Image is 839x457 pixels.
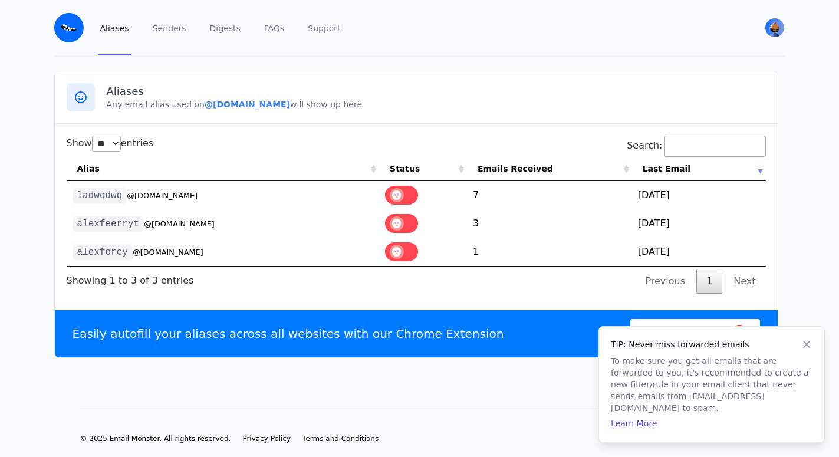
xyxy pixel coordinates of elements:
a: Previous [635,269,695,294]
select: Showentries [92,136,121,152]
td: 1 [467,238,632,266]
label: Search: [627,140,765,151]
small: @[DOMAIN_NAME] [127,191,198,200]
img: dwq dqwwdq's Avatar [765,18,784,37]
th: Emails Received: activate to sort column ascending [467,157,632,181]
h3: Aliases [107,84,766,98]
p: Any email alias used on will show up here [107,98,766,110]
div: Showing 1 to 3 of 3 entries [67,267,194,288]
b: @[DOMAIN_NAME] [205,100,290,109]
code: ladwqdwq [73,188,127,203]
td: 7 [467,181,632,209]
a: Add to Chrome [630,319,760,348]
input: Search: [664,136,766,157]
td: [DATE] [632,181,766,209]
label: Show entries [67,137,154,149]
td: [DATE] [632,209,766,238]
li: © 2025 Email Monster. All rights reserved. [80,434,231,443]
code: alexfeerryt [73,216,144,232]
th: Status: activate to sort column ascending [379,157,467,181]
th: Alias: activate to sort column ascending [67,157,380,181]
small: @[DOMAIN_NAME] [144,219,215,228]
small: @[DOMAIN_NAME] [133,248,203,257]
th: Last Email: activate to sort column ascending [632,157,766,181]
img: Google Chrome Logo [731,325,748,343]
span: Privacy Policy [242,435,291,443]
span: Terms and Conditions [302,435,379,443]
p: To make sure you get all emails that are forwarded to you, it's recommended to create a new filte... [611,355,812,414]
a: 1 [696,269,722,294]
img: Email Monster [54,13,84,42]
h4: TIP: Never miss forwarded emails [611,338,812,350]
a: Next [723,269,765,294]
a: Terms and Conditions [302,434,379,443]
a: Learn More [611,419,657,428]
td: 3 [467,209,632,238]
code: alexforcy [73,245,133,260]
a: Privacy Policy [242,434,291,443]
button: User menu [764,17,785,38]
p: Easily autofill your aliases across all websites with our Chrome Extension [73,326,504,342]
td: [DATE] [632,238,766,266]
